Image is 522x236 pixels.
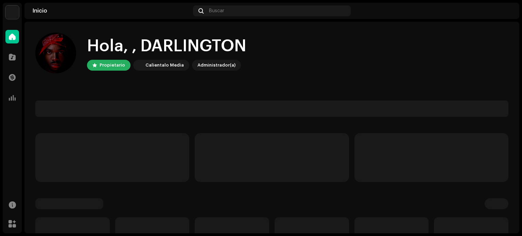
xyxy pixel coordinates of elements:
[135,61,143,69] img: 4d5a508c-c80f-4d99-b7fb-82554657661d
[100,61,125,69] div: Propietario
[500,5,511,16] img: d3c4e784-384d-4b19-9f57-778a8118f713
[35,33,76,73] img: d3c4e784-384d-4b19-9f57-778a8118f713
[33,8,190,14] div: Inicio
[87,35,246,57] div: Hola, , DARLINGTON
[145,61,184,69] div: Calientalo Media
[209,8,224,14] span: Buscar
[5,5,19,19] img: 4d5a508c-c80f-4d99-b7fb-82554657661d
[197,61,236,69] div: Administrador(a)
